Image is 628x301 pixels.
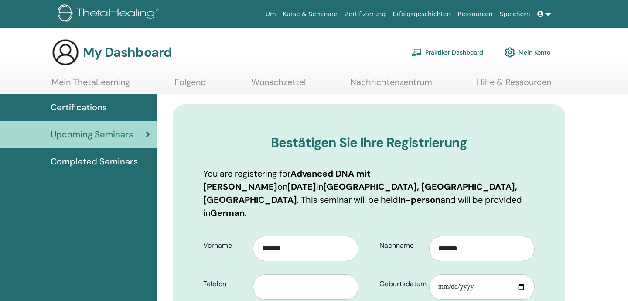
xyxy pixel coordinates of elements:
a: Mein Konto [505,43,550,62]
label: Vorname [197,237,253,254]
span: Certifications [51,101,107,114]
img: logo.png [58,4,162,24]
a: Um [262,6,280,22]
label: Geburtsdatum [373,276,429,292]
a: Mein ThetaLearning [51,77,130,94]
img: chalkboard-teacher.svg [411,48,422,56]
a: Folgend [174,77,206,94]
span: Upcoming Seminars [51,128,133,141]
label: Nachname [373,237,429,254]
a: Speichern [496,6,534,22]
img: generic-user-icon.jpg [51,38,79,66]
a: Praktiker Dashboard [411,43,483,62]
h3: My Dashboard [83,44,172,60]
b: in-person [398,194,440,205]
a: Ressourcen [454,6,496,22]
b: [GEOGRAPHIC_DATA], [GEOGRAPHIC_DATA], [GEOGRAPHIC_DATA] [203,181,517,205]
a: Wunschzettel [251,77,306,94]
img: cog.svg [505,45,515,60]
label: Telefon [197,276,253,292]
a: Zertifizierung [341,6,389,22]
span: Completed Seminars [51,155,138,168]
a: Kurse & Seminare [280,6,341,22]
a: Hilfe & Ressourcen [477,77,551,94]
b: [DATE] [287,181,316,192]
h3: Bestätigen Sie Ihre Registrierung [203,135,535,150]
b: German [210,207,245,219]
a: Nachrichtenzentrum [350,77,432,94]
a: Erfolgsgeschichten [389,6,454,22]
p: You are registering for on in . This seminar will be held and will be provided in . [203,167,535,219]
